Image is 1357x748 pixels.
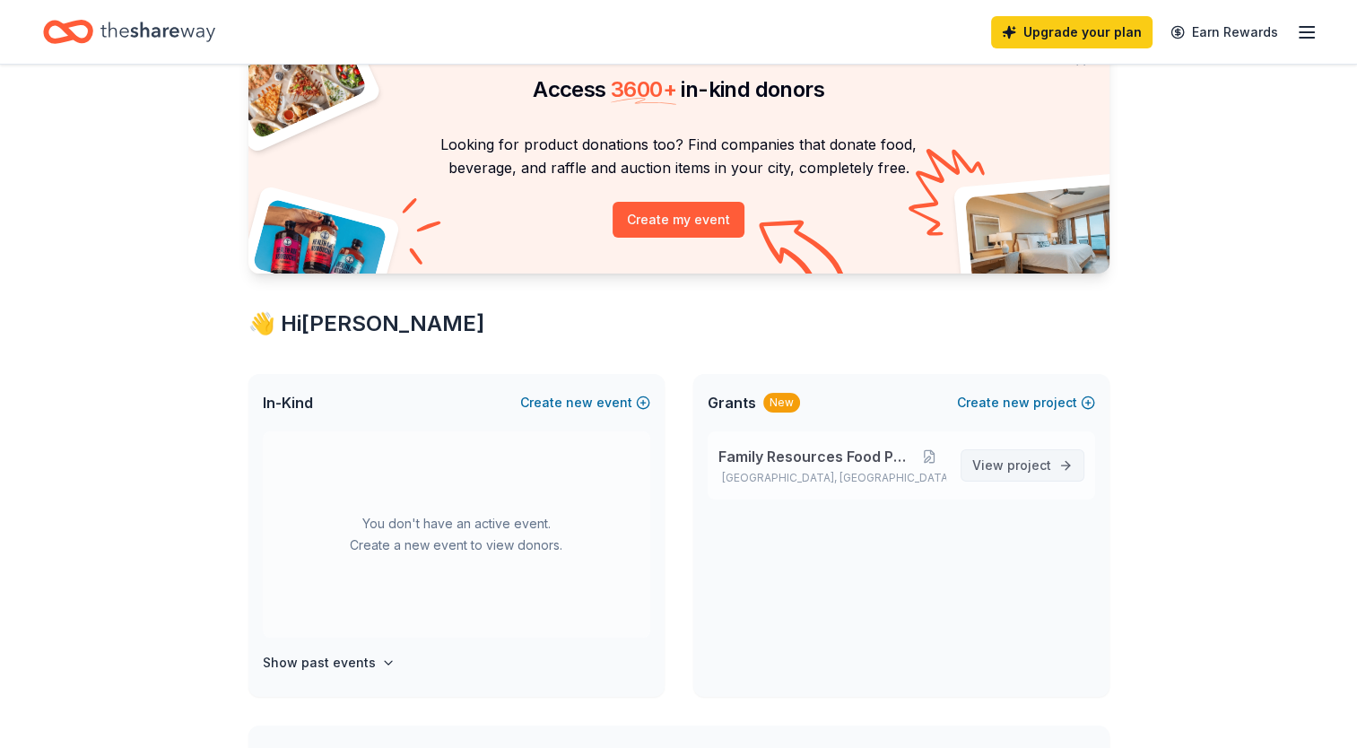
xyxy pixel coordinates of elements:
[270,133,1088,180] p: Looking for product donations too? Find companies that donate food, beverage, and raffle and auct...
[708,392,756,413] span: Grants
[957,392,1095,413] button: Createnewproject
[566,392,593,413] span: new
[759,220,848,287] img: Curvy arrow
[613,202,744,238] button: Create my event
[611,76,676,102] span: 3600 +
[43,11,215,53] a: Home
[718,446,913,467] span: Family Resources Food Pantry
[263,652,376,674] h4: Show past events
[961,449,1084,482] a: View project
[763,393,800,413] div: New
[1003,392,1030,413] span: new
[533,76,824,102] span: Access in-kind donors
[520,392,650,413] button: Createnewevent
[248,309,1109,338] div: 👋 Hi [PERSON_NAME]
[1007,457,1051,473] span: project
[991,16,1153,48] a: Upgrade your plan
[972,455,1051,476] span: View
[263,392,313,413] span: In-Kind
[1160,16,1289,48] a: Earn Rewards
[263,652,396,674] button: Show past events
[263,431,650,638] div: You don't have an active event. Create a new event to view donors.
[228,25,368,140] img: Pizza
[718,471,946,485] p: [GEOGRAPHIC_DATA], [GEOGRAPHIC_DATA]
